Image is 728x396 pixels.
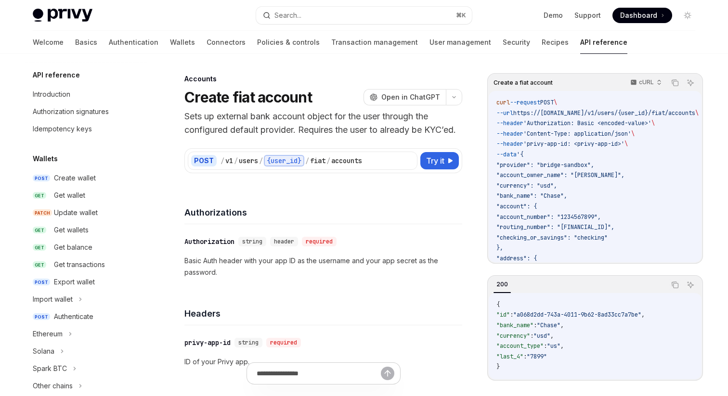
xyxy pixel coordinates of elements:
[302,237,337,246] div: required
[496,353,523,360] span: "last_4"
[33,69,80,81] h5: API reference
[305,156,309,166] div: /
[496,161,594,169] span: "provider": "bridge-sandbox",
[25,169,148,187] a: POSTCreate wallet
[33,294,73,305] div: Import wallet
[184,110,462,137] p: Sets up external bank account object for the user through the configured default provider. Requir...
[496,171,624,179] span: "account_owner_name": "[PERSON_NAME]",
[225,156,233,166] div: v1
[544,342,547,350] span: :
[184,74,462,84] div: Accounts
[554,99,557,106] span: \
[310,156,325,166] div: fiat
[544,11,563,20] a: Demo
[540,99,554,106] span: POST
[496,301,500,308] span: {
[33,279,50,286] span: POST
[381,92,440,102] span: Open in ChatGPT
[25,120,148,138] a: Idempotency keys
[517,151,523,158] span: '{
[680,8,695,23] button: Toggle dark mode
[54,276,95,288] div: Export wallet
[54,259,105,270] div: Get transactions
[184,338,231,347] div: privy-app-id
[25,103,148,120] a: Authorization signatures
[542,31,569,54] a: Recipes
[513,311,641,319] span: "a068d2dd-743a-4011-9b62-8ad33cc7a7be"
[33,192,46,199] span: GET
[184,237,234,246] div: Authorization
[496,311,510,319] span: "id"
[25,308,148,325] a: POSTAuthenticate
[75,31,97,54] a: Basics
[33,380,73,392] div: Other chains
[364,89,446,105] button: Open in ChatGPT
[420,152,459,169] button: Try it
[33,209,52,217] span: PATCH
[33,227,46,234] span: GET
[33,345,54,357] div: Solana
[25,221,148,239] a: GETGet wallets
[54,311,93,322] div: Authenticate
[274,238,294,245] span: header
[239,156,258,166] div: users
[530,332,533,340] span: :
[256,7,472,24] button: Search...⌘K
[527,353,547,360] span: "7899"
[669,279,681,291] button: Copy the contents from the code block
[170,31,195,54] a: Wallets
[496,244,503,252] span: },
[533,321,537,329] span: :
[496,255,537,262] span: "address": {
[25,239,148,256] a: GETGet balance
[234,156,238,166] div: /
[33,175,50,182] span: POST
[496,192,567,200] span: "bank_name": "Chase",
[326,156,330,166] div: /
[639,78,654,86] p: cURL
[184,89,312,106] h1: Create fiat account
[684,279,697,291] button: Ask AI
[651,119,655,127] span: \
[496,321,533,329] span: "bank_name"
[631,130,635,138] span: \
[426,155,444,166] span: Try it
[624,140,628,148] span: \
[494,79,553,87] span: Create a fiat account
[33,123,92,135] div: Idempotency keys
[560,342,564,350] span: ,
[25,187,148,204] a: GETGet wallet
[381,367,394,380] button: Send message
[560,321,564,329] span: ,
[221,156,224,166] div: /
[641,311,645,319] span: ,
[54,172,96,184] div: Create wallet
[496,363,500,370] span: }
[496,99,510,106] span: curl
[612,8,672,23] a: Dashboard
[207,31,246,54] a: Connectors
[25,256,148,273] a: GETGet transactions
[496,140,523,148] span: --header
[684,77,697,89] button: Ask AI
[184,255,462,278] p: Basic Auth header with your app ID as the username and your app secret as the password.
[33,363,67,374] div: Spark BTC
[109,31,158,54] a: Authentication
[184,206,462,219] h4: Authorizations
[669,77,681,89] button: Copy the contents from the code block
[496,182,557,190] span: "currency": "usd",
[33,31,64,54] a: Welcome
[580,31,627,54] a: API reference
[510,99,540,106] span: --request
[496,119,523,127] span: --header
[496,342,544,350] span: "account_type"
[54,224,89,236] div: Get wallets
[429,31,491,54] a: User management
[494,279,511,290] div: 200
[184,356,462,368] p: ID of your Privy app.
[25,273,148,291] a: POSTExport wallet
[242,238,262,245] span: string
[496,109,513,117] span: --url
[266,338,301,347] div: required
[523,130,631,138] span: 'Content-Type: application/json'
